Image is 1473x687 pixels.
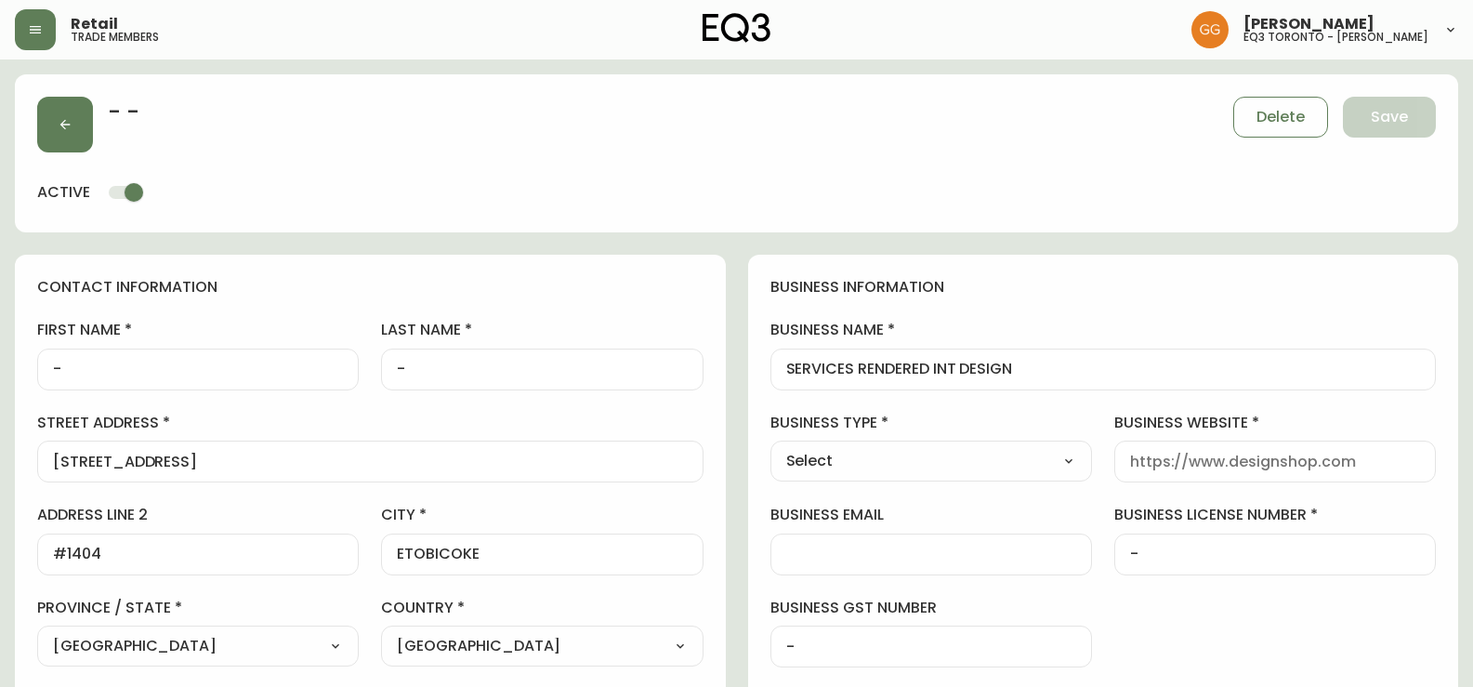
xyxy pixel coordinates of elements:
span: Retail [71,17,118,32]
h4: business information [770,277,1437,297]
input: https://www.designshop.com [1130,453,1420,470]
label: business gst number [770,598,1092,618]
label: last name [381,320,703,340]
label: business type [770,413,1092,433]
label: business email [770,505,1092,525]
h4: active [37,182,90,203]
label: street address [37,413,704,433]
label: business license number [1114,505,1436,525]
img: dbfc93a9366efef7dcc9a31eef4d00a7 [1191,11,1229,48]
h5: trade members [71,32,159,43]
label: city [381,505,703,525]
label: business name [770,320,1437,340]
button: Delete [1233,97,1328,138]
img: logo [703,13,771,43]
span: Delete [1256,107,1305,127]
h4: contact information [37,277,704,297]
label: province / state [37,598,359,618]
label: business website [1114,413,1436,433]
label: address line 2 [37,505,359,525]
span: [PERSON_NAME] [1243,17,1374,32]
label: country [381,598,703,618]
h2: - - [108,97,139,138]
h5: eq3 toronto - [PERSON_NAME] [1243,32,1428,43]
label: first name [37,320,359,340]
